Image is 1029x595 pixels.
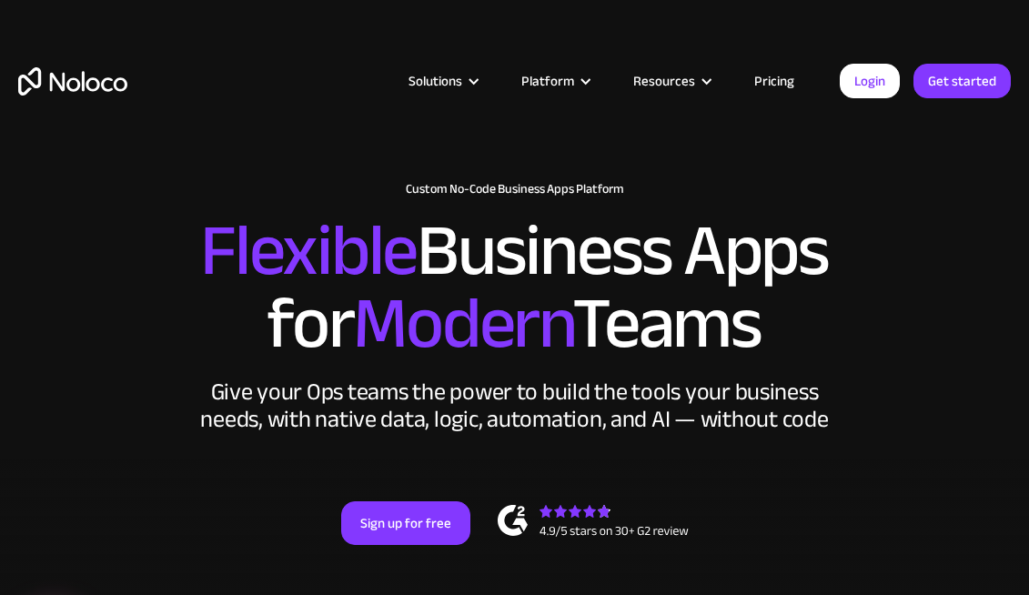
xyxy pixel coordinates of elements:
h1: Custom No-Code Business Apps Platform [18,182,1011,197]
span: Flexible [200,183,417,318]
a: Login [840,64,900,98]
a: Pricing [731,69,817,93]
div: Solutions [386,69,499,93]
div: Resources [610,69,731,93]
a: Get started [913,64,1011,98]
div: Platform [499,69,610,93]
div: Give your Ops teams the power to build the tools your business needs, with native data, logic, au... [197,378,833,433]
a: home [18,67,127,96]
h2: Business Apps for Teams [18,215,1011,360]
div: Platform [521,69,574,93]
span: Modern [353,256,572,391]
div: Resources [633,69,695,93]
a: Sign up for free [341,501,470,545]
div: Solutions [409,69,462,93]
